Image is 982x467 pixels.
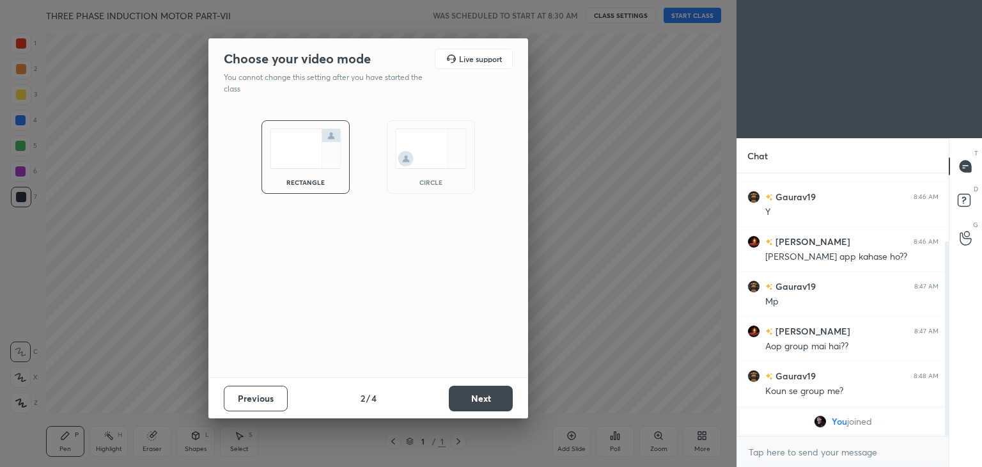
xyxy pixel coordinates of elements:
[773,324,850,338] h6: [PERSON_NAME]
[847,416,872,427] span: joined
[765,239,773,246] img: no-rating-badge.077c3623.svg
[765,373,773,380] img: no-rating-badge.077c3623.svg
[747,191,760,203] img: a803e157896943a7b44a106eca0c0f29.png
[765,283,773,290] img: no-rating-badge.077c3623.svg
[280,179,331,186] div: rectangle
[773,235,850,248] h6: [PERSON_NAME]
[974,184,978,194] p: D
[974,148,978,158] p: T
[224,386,288,411] button: Previous
[832,416,847,427] span: You
[914,193,939,201] div: 8:46 AM
[737,139,778,173] p: Chat
[270,129,341,169] img: normalScreenIcon.ae25ed63.svg
[914,283,939,290] div: 8:47 AM
[405,179,456,186] div: circle
[765,340,939,353] div: Aop group mai hai??
[747,280,760,293] img: a803e157896943a7b44a106eca0c0f29.png
[814,415,827,428] img: 5ced908ece4343448b4c182ab94390f6.jpg
[765,206,939,219] div: Y
[773,280,816,293] h6: Gaurav19
[914,328,939,335] div: 8:47 AM
[747,325,760,338] img: daa425374cb446028a250903ee68cc3a.jpg
[366,392,370,405] h4: /
[914,372,939,380] div: 8:48 AM
[459,55,502,63] h5: Live support
[737,173,949,437] div: grid
[449,386,513,411] button: Next
[765,251,939,264] div: [PERSON_NAME] app kahase ho??
[765,385,939,398] div: Koun se group me?
[765,328,773,335] img: no-rating-badge.077c3623.svg
[747,235,760,248] img: daa425374cb446028a250903ee68cc3a.jpg
[371,392,377,405] h4: 4
[765,194,773,201] img: no-rating-badge.077c3623.svg
[361,392,365,405] h4: 2
[773,369,816,383] h6: Gaurav19
[747,370,760,383] img: a803e157896943a7b44a106eca0c0f29.png
[914,238,939,246] div: 8:46 AM
[395,129,467,169] img: circleScreenIcon.acc0effb.svg
[224,51,371,67] h2: Choose your video mode
[973,220,978,230] p: G
[773,190,816,203] h6: Gaurav19
[224,72,431,95] p: You cannot change this setting after you have started the class
[765,296,939,308] div: Mp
